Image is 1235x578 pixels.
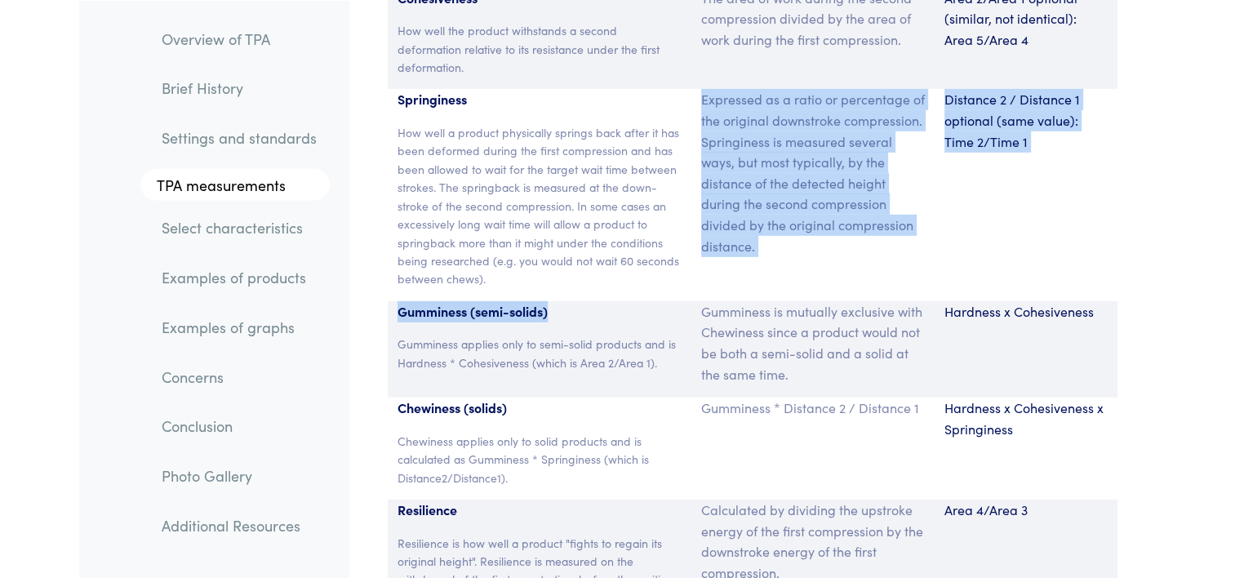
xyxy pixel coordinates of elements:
p: Hardness x Cohesiveness x Springiness [944,398,1108,439]
a: Brief History [149,69,330,107]
p: Chewiness (solids) [398,398,682,419]
p: Expressed as a ratio or percentage of the original downstroke compression. Springiness is measure... [701,89,925,256]
p: How well a product physically springs back after it has been deformed during the first compressio... [398,123,682,288]
a: Examples of graphs [149,308,330,345]
a: Select characteristics [149,209,330,247]
p: Hardness x Cohesiveness [944,301,1108,322]
p: Resilience [398,500,682,521]
p: Gumminess applies only to semi-solid products and is Hardness * Cohesiveness (which is Area 2/Are... [398,335,682,371]
p: Distance 2 / Distance 1 optional (same value): Time 2/Time 1 [944,89,1108,152]
a: Additional Resources [149,506,330,544]
a: Concerns [149,358,330,395]
p: Gumminess * Distance 2 / Distance 1 [701,398,925,419]
p: Area 4/Area 3 [944,500,1108,521]
p: Springiness [398,89,682,110]
p: Gumminess is mutually exclusive with Chewiness since a product would not be both a semi-solid and... [701,301,925,385]
a: Examples of products [149,259,330,296]
p: Chewiness applies only to solid products and is calculated as Gumminess * Springiness (which is D... [398,432,682,487]
a: TPA measurements [140,168,330,201]
a: Settings and standards [149,118,330,156]
p: How well the product withstands a second deformation relative to its resistance under the first d... [398,21,682,76]
p: Gumminess (semi-solids) [398,301,682,322]
a: Overview of TPA [149,20,330,57]
a: Photo Gallery [149,456,330,494]
a: Conclusion [149,407,330,445]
